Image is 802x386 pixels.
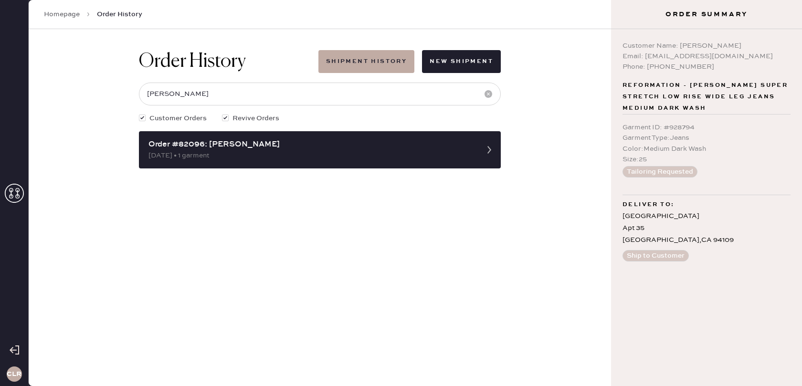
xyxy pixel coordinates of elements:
[7,371,21,377] h3: CLR
[623,210,791,247] div: [GEOGRAPHIC_DATA] Apt 35 [GEOGRAPHIC_DATA] , CA 94109
[623,80,791,114] span: Reformation - [PERSON_NAME] Super Stretch Low Rise Wide Leg Jeans Medium Dark Wash
[757,343,798,384] iframe: Front Chat
[139,50,246,73] h1: Order History
[623,41,791,51] div: Customer Name: [PERSON_NAME]
[623,51,791,62] div: Email: [EMAIL_ADDRESS][DOMAIN_NAME]
[623,199,674,210] span: Deliver to:
[318,50,414,73] button: Shipment History
[148,150,474,161] div: [DATE] • 1 garment
[623,133,791,143] div: Garment Type : Jeans
[623,166,697,177] button: Tailoring Requested
[139,83,501,105] input: Search by order number, customer name, email or phone number
[623,250,689,261] button: Ship to Customer
[611,10,802,19] h3: Order Summary
[623,122,791,133] div: Garment ID : # 928794
[623,144,791,154] div: Color : Medium Dark Wash
[44,10,80,19] a: Homepage
[97,10,142,19] span: Order History
[623,154,791,165] div: Size : 25
[623,62,791,72] div: Phone: [PHONE_NUMBER]
[149,113,207,124] span: Customer Orders
[148,139,474,150] div: Order #82096: [PERSON_NAME]
[232,113,279,124] span: Revive Orders
[422,50,501,73] button: New Shipment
